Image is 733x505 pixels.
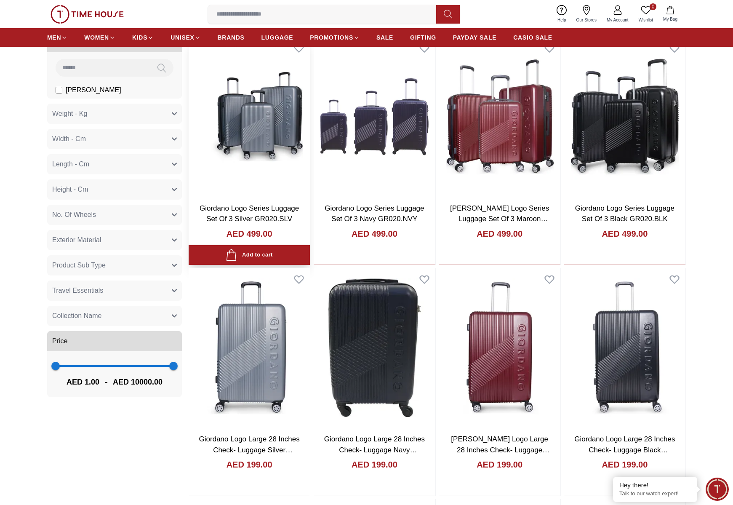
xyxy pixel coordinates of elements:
[573,17,600,23] span: Our Stores
[439,37,560,196] img: Giordano Logo Series Luggage Set Of 3 Maroon GR020.MRN
[171,33,194,42] span: UNISEX
[310,33,353,42] span: PROMOTIONS
[47,306,182,326] button: Collection Name
[439,268,560,428] img: Giordano Logo Large 28 Inches Check- Luggage Maroon GR020.28.MRN
[325,204,424,223] a: Giordano Logo Series Luggage Set Of 3 Navy GR020.NVY
[47,179,182,200] button: Height - Cm
[574,435,675,465] a: Giordano Logo Large 28 Inches Check- Luggage Black GR020.28.BLK
[67,376,99,388] span: AED 1.00
[56,87,62,94] input: [PERSON_NAME]
[448,435,581,476] a: [PERSON_NAME] Logo Large 28 Inches Check- Luggage Maroon [MEDICAL_RECORD_NUMBER].28.MRN
[410,30,436,45] a: GIFTING
[564,37,685,196] img: Giordano Logo Series Luggage Set Of 3 Black GR020.BLK
[552,3,571,25] a: Help
[171,30,200,45] a: UNISEX
[47,104,182,124] button: Weight - Kg
[571,3,602,25] a: Our Stores
[227,459,272,470] h4: AED 199.00
[376,33,393,42] span: SALE
[634,3,658,25] a: 0Wishlist
[314,37,435,196] img: Giordano Logo Series Luggage Set Of 3 Navy GR020.NVY
[453,30,496,45] a: PAYDAY SALE
[448,204,572,234] a: [PERSON_NAME] Logo Series Luggage Set Of 3 Maroon [MEDICAL_RECORD_NUMBER].MRN
[52,159,89,169] span: Length - Cm
[314,268,435,428] img: Giordano Logo Large 28 Inches Check- Luggage Navy GR020.28.NVY
[47,154,182,174] button: Length - Cm
[52,336,67,346] span: Price
[352,228,397,240] h4: AED 499.00
[410,33,436,42] span: GIFTING
[84,33,109,42] span: WOMEN
[658,4,682,24] button: My Bag
[310,30,360,45] a: PROMOTIONS
[52,286,103,296] span: Travel Essentials
[619,490,691,497] p: Talk to our watch expert!
[47,281,182,301] button: Travel Essentials
[575,204,674,223] a: Giordano Logo Series Luggage Set Of 3 Black GR020.BLK
[513,30,552,45] a: CASIO SALE
[453,33,496,42] span: PAYDAY SALE
[660,16,681,22] span: My Bag
[52,210,96,220] span: No. Of Wheels
[352,459,397,470] h4: AED 199.00
[51,5,124,24] img: ...
[199,435,300,465] a: Giordano Logo Large 28 Inches Check- Luggage Silver GR020.28.SLV
[113,376,163,388] span: AED 10000.00
[47,30,67,45] a: MEN
[52,235,101,245] span: Exterior Material
[706,478,729,501] div: Chat Widget
[189,268,310,428] img: Giordano Logo Large 28 Inches Check- Luggage Silver GR020.28.SLV
[477,228,522,240] h4: AED 499.00
[189,245,310,265] button: Add to cart
[47,331,182,351] button: Price
[218,33,245,42] span: BRANDS
[47,129,182,149] button: Width - Cm
[52,134,86,144] span: Width - Cm
[132,30,154,45] a: KIDS
[84,30,115,45] a: WOMEN
[261,30,293,45] a: LUGGAGE
[477,459,522,470] h4: AED 199.00
[47,33,61,42] span: MEN
[132,33,147,42] span: KIDS
[650,3,656,10] span: 0
[189,37,310,196] img: Giordano Logo Series Luggage Set Of 3 Silver GR020.SLV
[635,17,656,23] span: Wishlist
[47,255,182,275] button: Product Sub Type
[324,435,425,465] a: Giordano Logo Large 28 Inches Check- Luggage Navy GR020.28.NVY
[261,33,293,42] span: LUGGAGE
[218,30,245,45] a: BRANDS
[564,268,685,428] img: Giordano Logo Large 28 Inches Check- Luggage Black GR020.28.BLK
[226,249,272,261] div: Add to cart
[554,17,570,23] span: Help
[603,17,632,23] span: My Account
[52,260,106,270] span: Product Sub Type
[99,375,113,389] span: -
[619,481,691,489] div: Hey there!
[602,228,648,240] h4: AED 499.00
[52,109,87,119] span: Weight - Kg
[52,184,88,195] span: Height - Cm
[227,228,272,240] h4: AED 499.00
[200,204,299,223] a: Giordano Logo Series Luggage Set Of 3 Silver GR020.SLV
[52,311,101,321] span: Collection Name
[602,459,648,470] h4: AED 199.00
[47,205,182,225] button: No. Of Wheels
[513,33,552,42] span: CASIO SALE
[66,85,121,95] span: [PERSON_NAME]
[376,30,393,45] a: SALE
[47,230,182,250] button: Exterior Material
